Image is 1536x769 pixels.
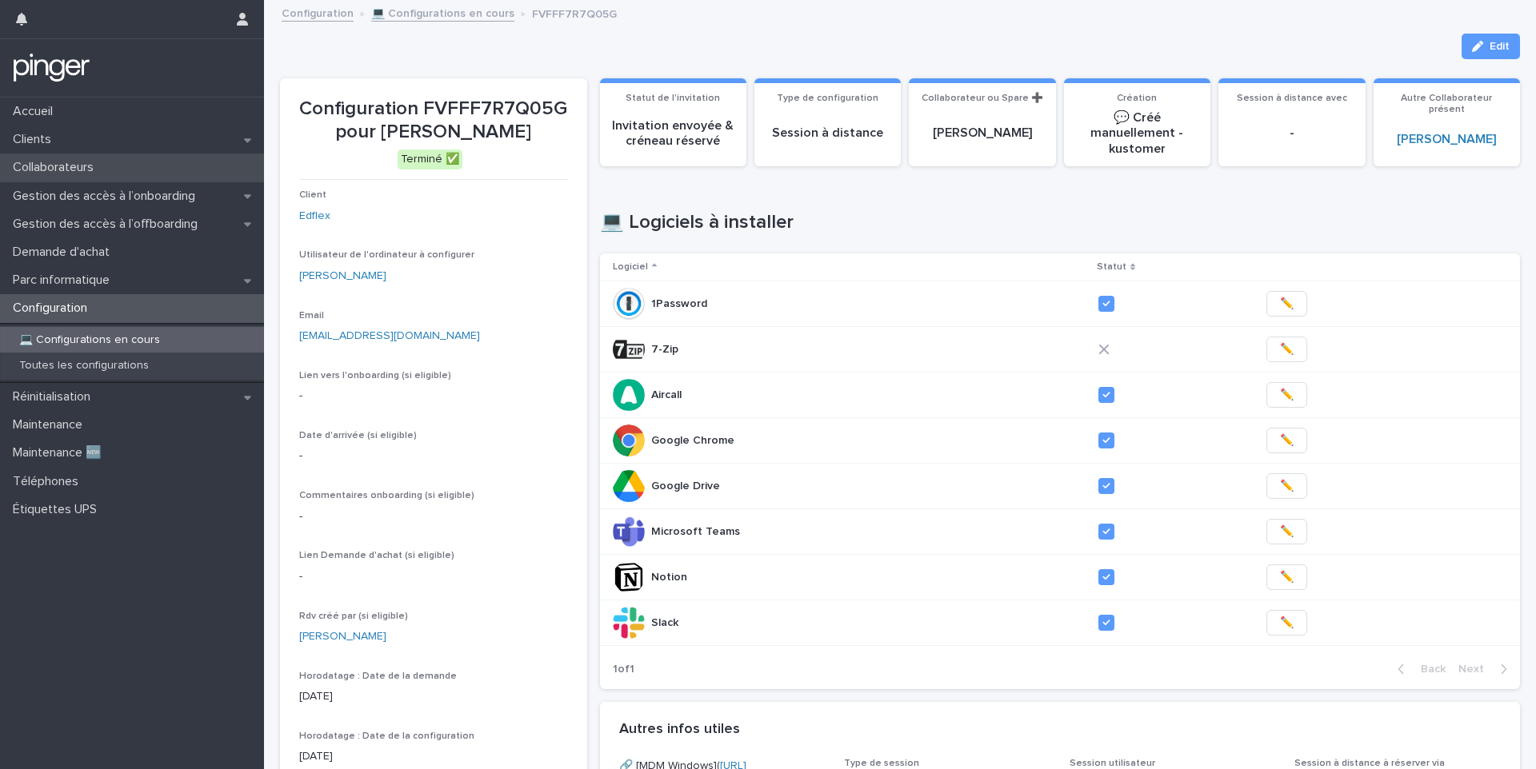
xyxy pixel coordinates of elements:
[1097,258,1126,276] p: Statut
[6,301,100,316] p: Configuration
[651,385,685,402] p: Aircall
[777,94,878,103] span: Type de configuration
[651,568,690,584] p: Notion
[6,502,110,517] p: Étiquettes UPS
[6,333,173,347] p: 💻 Configurations en cours
[299,671,457,681] span: Horodatage : Date de la demande
[844,759,919,768] span: Type de session
[651,522,743,539] p: Microsoft Teams
[1411,663,1446,675] span: Back
[299,98,568,144] p: Configuration FVFFF7R7Q05G pour [PERSON_NAME]
[299,568,568,585] p: -
[600,650,647,689] p: 1 of 1
[1280,615,1294,631] span: ✏️
[1266,610,1307,636] button: ✏️
[6,389,103,404] p: Réinitialisation
[1266,519,1307,544] button: ✏️
[1401,94,1492,114] span: Autre Collaborateur présent
[299,208,330,225] a: Edflex
[6,217,210,232] p: Gestion des accès à l’offboarding
[1280,432,1294,448] span: ✏️
[299,731,474,741] span: Horodatage : Date de la configuration
[600,554,1521,600] tr: NotionNotion ✏️
[1228,126,1355,141] p: -
[613,258,648,276] p: Logiciel
[1266,473,1307,499] button: ✏️
[1462,34,1520,59] button: Edit
[13,52,90,84] img: mTgBEunGTSyRkCgitkcU
[6,474,91,489] p: Téléphones
[299,431,417,440] span: Date d'arrivée (si eligible)
[6,359,162,373] p: Toutes les configurations
[6,104,66,119] p: Accueil
[1280,524,1294,540] span: ✏️
[600,463,1521,508] tr: Google DriveGoogle Drive ✏️
[282,3,354,22] a: Configuration
[299,551,454,560] span: Lien Demande d'achat (si eligible)
[1458,663,1494,675] span: Next
[600,508,1521,554] tr: Microsoft TeamsMicrosoft Teams ✏️
[398,149,462,169] div: Terminé ✅
[1397,132,1496,147] a: [PERSON_NAME]
[600,326,1521,372] tr: 7-Zip7-Zip ✏️
[299,748,568,765] p: [DATE]
[299,330,480,341] a: [EMAIL_ADDRESS][DOMAIN_NAME]
[918,126,1046,141] p: [PERSON_NAME]
[6,273,122,288] p: Parc informatique
[6,417,95,432] p: Maintenance
[651,294,710,311] p: 1Password
[299,628,386,645] a: [PERSON_NAME]
[299,688,568,705] p: [DATE]
[600,600,1521,645] tr: SlackSlack ✏️
[626,94,720,103] span: Statut de l'invitation
[299,491,474,500] span: Commentaires onboarding (si eligible)
[532,4,617,22] p: FVFFF7R7Q05G
[299,250,474,260] span: Utilisateur de l'ordinateur à configurer
[1280,387,1294,403] span: ✏️
[1452,662,1520,676] button: Next
[299,311,324,321] span: Email
[6,160,106,175] p: Collaborateurs
[600,211,1521,234] h1: 💻 Logiciels à installer
[610,118,737,149] p: Invitation envoyée & créneau réservé
[1280,478,1294,494] span: ✏️
[600,281,1521,326] tr: 1Password1Password ✏️
[299,448,568,464] p: -
[1266,564,1307,590] button: ✏️
[764,126,891,141] p: Session à distance
[1266,291,1307,317] button: ✏️
[1266,428,1307,453] button: ✏️
[922,94,1043,103] span: Collaborateur ou Spare ➕
[299,388,568,404] p: -
[1280,296,1294,312] span: ✏️
[600,417,1521,463] tr: Google ChromeGoogle Chrome ✏️
[1070,759,1155,768] span: Session utilisateur
[1266,337,1307,362] button: ✏️
[619,721,740,739] h2: Autres infos utiles
[1117,94,1157,103] span: Création
[299,268,386,285] a: [PERSON_NAME]
[1266,382,1307,408] button: ✏️
[371,3,514,22] a: 💻 Configurations en cours
[299,612,408,621] span: Rdv créé par (si eligible)
[1490,41,1510,52] span: Edit
[299,371,451,381] span: Lien vers l'onboarding (si eligible)
[6,189,208,204] p: Gestion des accès à l’onboarding
[1280,569,1294,585] span: ✏️
[299,190,326,200] span: Client
[6,245,122,260] p: Demande d'achat
[651,613,682,630] p: Slack
[600,372,1521,417] tr: AircallAircall ✏️
[1280,341,1294,357] span: ✏️
[651,476,723,493] p: Google Drive
[651,431,738,448] p: Google Chrome
[299,508,568,525] p: -
[1237,94,1347,103] span: Session à distance avec
[1385,662,1452,676] button: Back
[6,132,64,147] p: Clients
[1074,110,1201,157] p: 💬 Créé manuellement - kustomer
[651,340,682,357] p: 7-Zip
[6,445,114,460] p: Maintenance 🆕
